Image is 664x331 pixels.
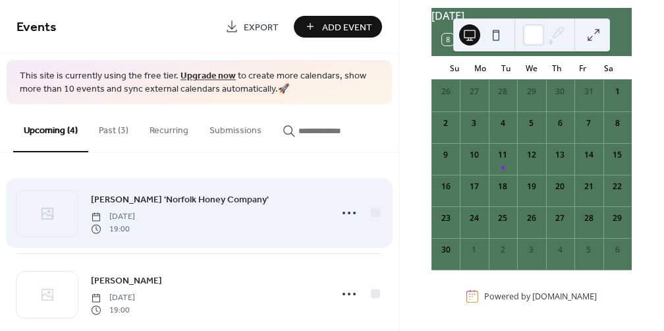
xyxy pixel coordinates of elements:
[91,192,269,207] a: [PERSON_NAME] 'Norfolk Honey Company'
[532,291,597,302] a: [DOMAIN_NAME]
[554,181,566,193] div: 20
[554,149,566,161] div: 13
[497,86,509,98] div: 28
[91,193,269,207] span: [PERSON_NAME] 'Norfolk Honey Company'
[611,86,623,98] div: 1
[440,117,452,129] div: 2
[442,56,468,80] div: Su
[611,149,623,161] div: 15
[583,212,595,224] div: 28
[20,70,379,96] span: This site is currently using the free tier. to create more calendars, show more than 10 events an...
[526,244,538,256] div: 3
[544,56,570,80] div: Th
[526,149,538,161] div: 12
[91,273,162,288] a: [PERSON_NAME]
[13,104,88,152] button: Upcoming (4)
[468,149,480,161] div: 10
[526,86,538,98] div: 29
[497,181,509,193] div: 18
[526,212,538,224] div: 26
[244,20,279,34] span: Export
[139,104,199,151] button: Recurring
[497,244,509,256] div: 2
[518,56,544,80] div: We
[468,244,480,256] div: 1
[526,181,538,193] div: 19
[91,292,135,304] span: [DATE]
[595,56,621,80] div: Sa
[468,212,480,224] div: 24
[91,211,135,223] span: [DATE]
[431,8,632,24] div: [DATE]
[91,223,135,235] span: 19:00
[440,149,452,161] div: 9
[91,274,162,288] span: [PERSON_NAME]
[468,86,480,98] div: 27
[554,244,566,256] div: 4
[440,212,452,224] div: 23
[583,117,595,129] div: 7
[468,56,493,80] div: Mo
[583,149,595,161] div: 14
[497,117,509,129] div: 4
[611,212,623,224] div: 29
[440,86,452,98] div: 26
[437,30,498,49] button: 8[DATE]
[468,117,480,129] div: 3
[484,291,597,302] div: Powered by
[199,104,272,151] button: Submissions
[583,86,595,98] div: 31
[554,212,566,224] div: 27
[294,16,382,38] button: Add Event
[440,181,452,193] div: 16
[497,149,509,161] div: 11
[554,117,566,129] div: 6
[180,67,236,85] a: Upgrade now
[583,181,595,193] div: 21
[91,304,135,316] span: 19:00
[16,15,57,40] span: Events
[88,104,139,151] button: Past (3)
[526,117,538,129] div: 5
[611,181,623,193] div: 22
[322,20,372,34] span: Add Event
[611,117,623,129] div: 8
[583,244,595,256] div: 5
[215,16,289,38] a: Export
[611,244,623,256] div: 6
[493,56,519,80] div: Tu
[497,212,509,224] div: 25
[554,86,566,98] div: 30
[468,181,480,193] div: 17
[570,56,595,80] div: Fr
[440,244,452,256] div: 30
